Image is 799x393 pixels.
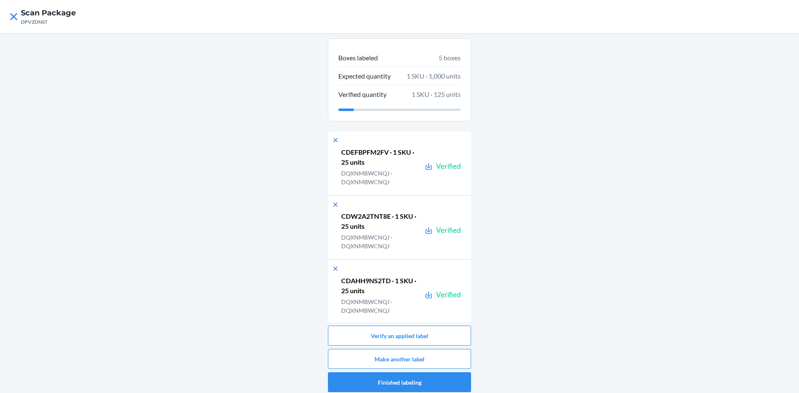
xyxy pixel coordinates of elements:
p: CDEFBPFM2FV · 1 SKU · 25 units [341,147,421,167]
div: Verified [436,161,461,172]
span: 1 SKU · 1,000 units [407,71,461,81]
p: CDAHH9NS2TD · 1 SKU · 25 units [341,276,421,296]
p: DQXNMBWCNQJ · DQXNMBWCNQJ [341,169,421,186]
span: 1 SKU · 125 units [412,89,461,99]
p: DQXNMBWCNQJ · DQXNMBWCNQJ [341,297,421,315]
h4: Scan Package [21,7,76,18]
p: Verified quantity [338,89,387,99]
button: Make another label [328,349,471,369]
span: 5 boxes [439,53,461,63]
div: DPVZDNST [21,18,76,26]
button: Finished labeling [328,372,471,392]
p: DQXNMBWCNQJ · DQXNMBWCNQJ [341,233,421,250]
p: Boxes labeled [338,53,378,63]
div: Verified [436,225,461,236]
div: Verified [436,289,461,300]
button: Verify an applied label [328,326,471,346]
p: CDW2A2TNT8E · 1 SKU · 25 units [341,211,421,231]
p: Expected quantity [338,71,391,81]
